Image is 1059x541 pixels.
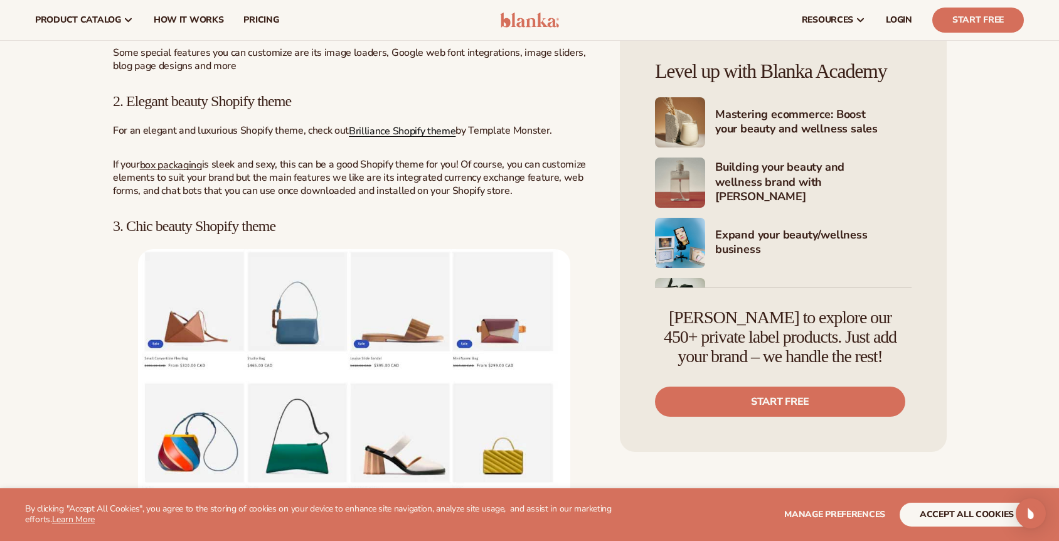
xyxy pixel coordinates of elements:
[113,46,595,73] p: Some special features you can customize are its image loaders, Google web font integrations, imag...
[655,278,912,328] a: Shopify Image 5 Marketing your beauty and wellness brand 101
[802,15,853,25] span: resources
[154,15,224,25] span: How It Works
[900,503,1034,527] button: accept all cookies
[655,218,912,268] a: Shopify Image 4 Expand your beauty/wellness business
[655,97,912,147] a: Shopify Image 2 Mastering ecommerce: Boost your beauty and wellness sales
[715,107,912,138] h4: Mastering ecommerce: Boost your beauty and wellness sales
[113,218,595,234] h3: 3. Chic beauty Shopify theme
[655,278,705,328] img: Shopify Image 5
[886,15,912,25] span: LOGIN
[715,228,912,259] h4: Expand your beauty/wellness business
[655,158,705,208] img: Shopify Image 3
[655,97,705,147] img: Shopify Image 2
[35,15,121,25] span: product catalog
[655,308,905,366] h4: [PERSON_NAME] to explore our 450+ private label products. Just add your brand – we handle the rest!
[655,60,912,82] h4: Level up with Blanka Academy
[715,160,912,205] h4: Building your beauty and wellness brand with [PERSON_NAME]
[784,508,885,520] span: Manage preferences
[500,13,560,28] img: logo
[655,158,912,208] a: Shopify Image 3 Building your beauty and wellness brand with [PERSON_NAME]
[140,158,202,171] a: box packaging
[655,387,905,417] a: Start free
[784,503,885,527] button: Manage preferences
[25,504,620,525] p: By clicking "Accept All Cookies", you agree to the storing of cookies on your device to enhance s...
[932,8,1024,33] a: Start Free
[113,93,595,109] h3: 2. Elegant beauty Shopify theme
[113,124,595,138] p: For an elegant and luxurious Shopify theme, check out by Template Monster.
[349,124,455,138] a: Brilliance Shopify theme
[243,15,279,25] span: pricing
[52,513,95,525] a: Learn More
[113,158,595,198] p: If your is sleek and sexy, this can be a good Shopify theme for you! Of course, you can customize...
[1016,498,1046,528] div: Open Intercom Messenger
[655,218,705,268] img: Shopify Image 4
